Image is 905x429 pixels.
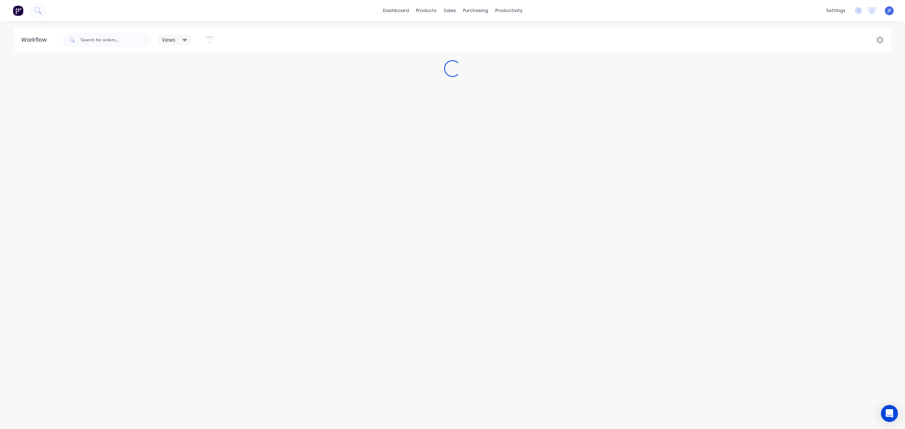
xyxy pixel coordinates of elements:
div: Workflow [21,36,50,44]
div: Open Intercom Messenger [881,405,898,422]
span: Views [162,36,175,43]
div: products [413,5,440,16]
div: sales [440,5,460,16]
div: settings [823,5,849,16]
img: Factory [13,5,23,16]
a: dashboard [379,5,413,16]
input: Search for orders... [81,33,151,47]
div: purchasing [460,5,492,16]
span: JF [888,7,891,14]
div: productivity [492,5,526,16]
